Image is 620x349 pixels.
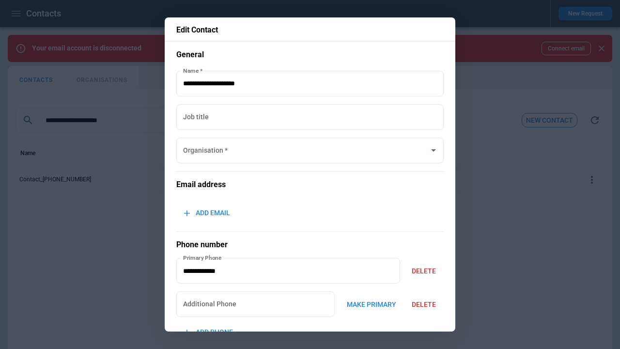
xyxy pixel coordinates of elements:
[176,179,444,190] h5: Email address
[176,25,444,35] p: Edit Contact
[183,254,222,262] label: Primary Phone
[176,239,444,250] h5: Phone number
[176,49,444,60] h5: General
[183,66,202,75] label: Name
[404,294,444,315] button: DELETE
[427,143,440,157] button: Open
[176,203,238,223] button: ADD EMAIL
[404,261,444,282] button: DELETE
[339,294,404,315] button: MAKE PRIMARY
[176,322,241,343] button: ADD PHONE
